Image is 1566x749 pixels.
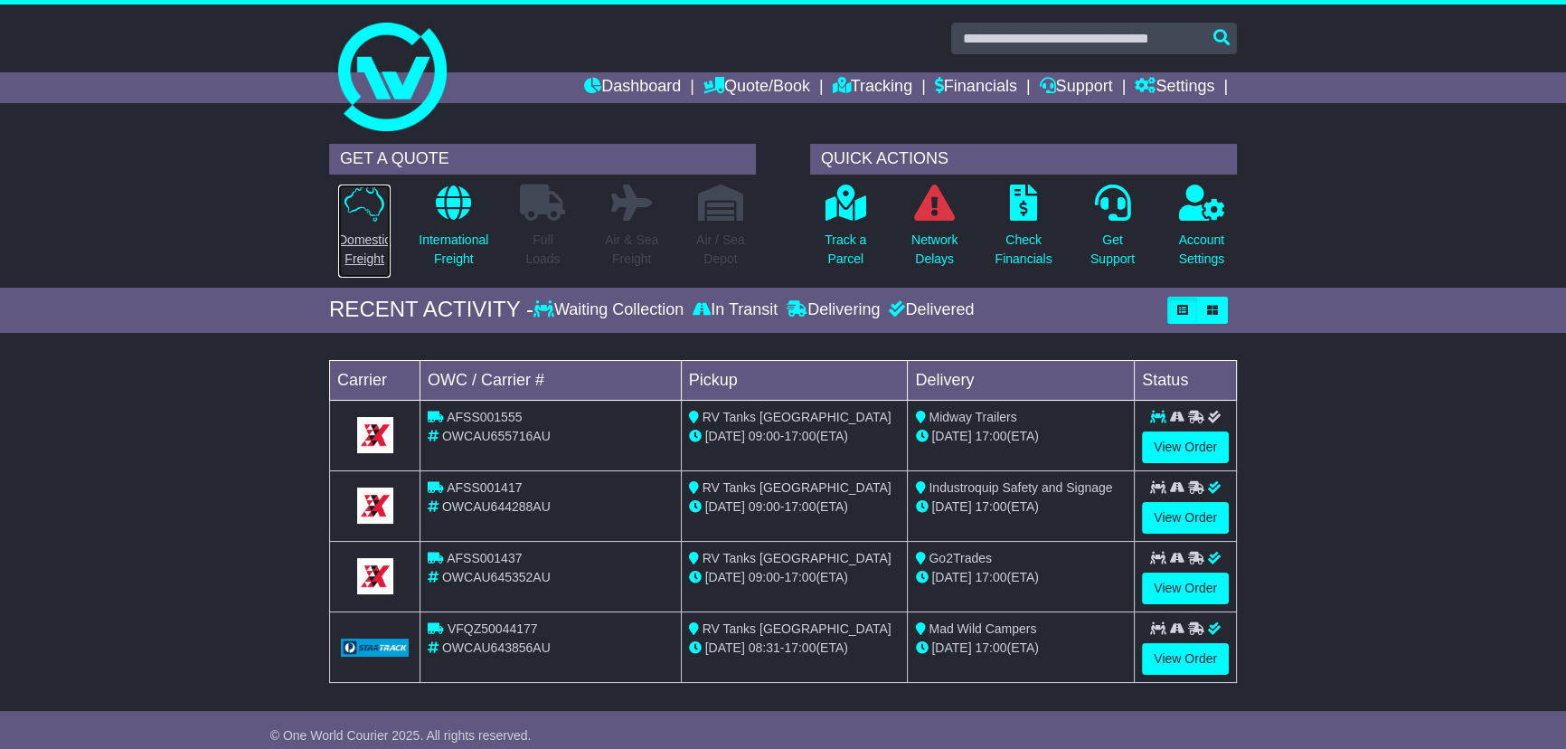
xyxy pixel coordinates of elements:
[824,184,867,279] a: Track aParcel
[447,480,522,495] span: AFSS001417
[782,300,884,320] div: Delivering
[749,570,780,584] span: 09:00
[357,417,393,453] img: GetCarrierServiceLogo
[975,640,1006,655] span: 17:00
[1090,231,1135,269] p: Get Support
[929,551,992,565] span: Go2Trades
[825,231,866,269] p: Track a Parcel
[784,570,816,584] span: 17:00
[884,300,974,320] div: Delivered
[975,499,1006,514] span: 17:00
[931,640,971,655] span: [DATE]
[931,499,971,514] span: [DATE]
[749,429,780,443] span: 09:00
[330,360,420,400] td: Carrier
[1142,573,1229,604] a: View Order
[703,551,891,565] span: RV Tanks [GEOGRAPHIC_DATA]
[1178,184,1226,279] a: AccountSettings
[442,640,551,655] span: OWCAU643856AU
[338,231,391,269] p: Domestic Freight
[419,231,488,269] p: International Freight
[357,488,393,524] img: GetCarrierServiceLogo
[1179,231,1225,269] p: Account Settings
[448,621,538,636] span: VFQZ50044177
[749,499,780,514] span: 09:00
[931,570,971,584] span: [DATE]
[1142,431,1229,463] a: View Order
[705,570,745,584] span: [DATE]
[1040,72,1113,103] a: Support
[705,429,745,443] span: [DATE]
[975,570,1006,584] span: 17:00
[784,499,816,514] span: 17:00
[270,728,532,743] span: © One World Courier 2025. All rights reserved.
[681,360,908,400] td: Pickup
[420,360,682,400] td: OWC / Carrier #
[329,297,533,323] div: RECENT ACTIVITY -
[915,498,1127,517] div: (ETA)
[520,231,565,269] p: Full Loads
[357,558,393,594] img: GetCarrierServiceLogo
[341,639,409,657] img: GetCarrierServiceLogo
[1135,72,1214,103] a: Settings
[915,427,1127,446] div: (ETA)
[447,410,522,424] span: AFSS001555
[689,639,901,658] div: - (ETA)
[935,72,1017,103] a: Financials
[703,480,891,495] span: RV Tanks [GEOGRAPHIC_DATA]
[442,499,551,514] span: OWCAU644288AU
[915,639,1127,658] div: (ETA)
[705,640,745,655] span: [DATE]
[442,570,551,584] span: OWCAU645352AU
[929,621,1036,636] span: Mad Wild Campers
[1090,184,1136,279] a: GetSupport
[703,410,891,424] span: RV Tanks [GEOGRAPHIC_DATA]
[931,429,971,443] span: [DATE]
[689,427,901,446] div: - (ETA)
[447,551,522,565] span: AFSS001437
[329,144,756,175] div: GET A QUOTE
[929,410,1016,424] span: Midway Trailers
[995,184,1053,279] a: CheckFinancials
[337,184,391,279] a: DomesticFreight
[908,360,1135,400] td: Delivery
[1142,643,1229,675] a: View Order
[703,621,891,636] span: RV Tanks [GEOGRAPHIC_DATA]
[533,300,688,320] div: Waiting Collection
[911,231,958,269] p: Network Delays
[703,72,810,103] a: Quote/Book
[929,480,1112,495] span: Industroquip Safety and Signage
[833,72,912,103] a: Tracking
[705,499,745,514] span: [DATE]
[975,429,1006,443] span: 17:00
[749,640,780,655] span: 08:31
[584,72,681,103] a: Dashboard
[910,184,958,279] a: NetworkDelays
[1142,502,1229,534] a: View Order
[915,568,1127,587] div: (ETA)
[784,640,816,655] span: 17:00
[1135,360,1237,400] td: Status
[418,184,489,279] a: InternationalFreight
[442,429,551,443] span: OWCAU655716AU
[605,231,658,269] p: Air & Sea Freight
[995,231,1052,269] p: Check Financials
[689,498,901,517] div: - (ETA)
[688,300,782,320] div: In Transit
[784,429,816,443] span: 17:00
[810,144,1237,175] div: QUICK ACTIONS
[689,568,901,587] div: - (ETA)
[696,231,745,269] p: Air / Sea Depot
[329,720,1237,746] div: FROM OUR SUPPORT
